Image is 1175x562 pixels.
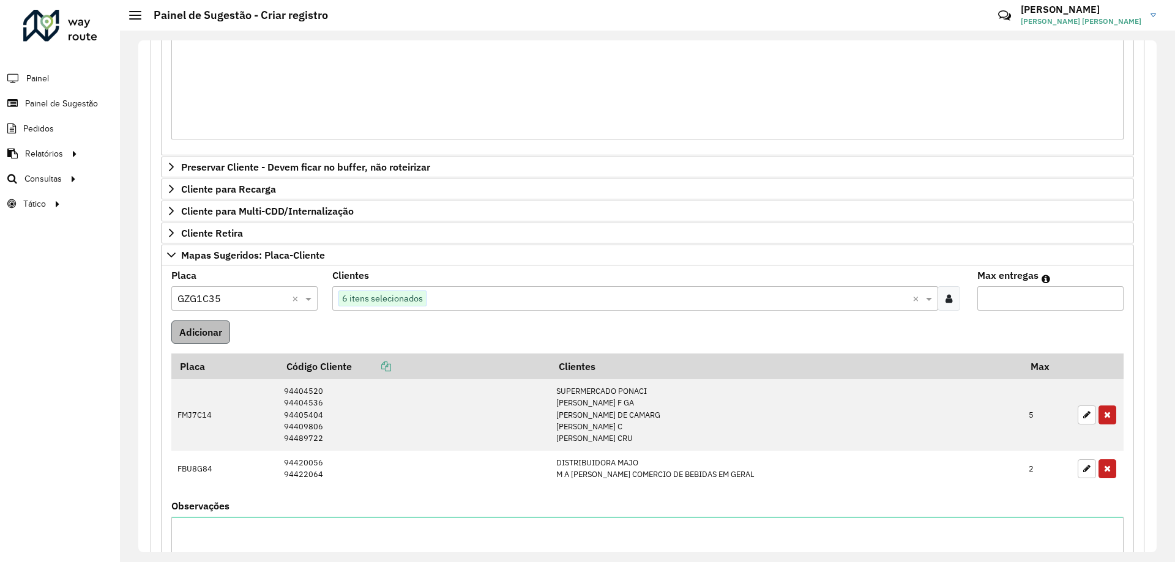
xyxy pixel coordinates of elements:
[181,250,325,260] span: Mapas Sugeridos: Placa-Cliente
[161,223,1134,243] a: Cliente Retira
[161,179,1134,199] a: Cliente para Recarga
[1021,16,1141,27] span: [PERSON_NAME] [PERSON_NAME]
[161,157,1134,177] a: Preservar Cliente - Devem ficar no buffer, não roteirizar
[171,379,278,450] td: FMJ7C14
[1021,4,1141,15] h3: [PERSON_NAME]
[181,162,430,172] span: Preservar Cliente - Devem ficar no buffer, não roteirizar
[161,245,1134,265] a: Mapas Sugeridos: Placa-Cliente
[550,451,1023,487] td: DISTRIBUIDORA MAJO M A [PERSON_NAME] COMERCIO DE BEBIDAS EM GERAL
[141,9,328,22] h2: Painel de Sugestão - Criar registro
[23,122,54,135] span: Pedidos
[24,172,62,185] span: Consultas
[278,451,550,487] td: 94420056 94422064
[181,184,276,194] span: Cliente para Recarga
[25,97,98,110] span: Painel de Sugestão
[26,72,49,85] span: Painel
[278,353,550,379] th: Código Cliente
[1023,353,1072,379] th: Max
[161,201,1134,221] a: Cliente para Multi-CDD/Internalização
[171,353,278,379] th: Placa
[171,451,278,487] td: FBU8G84
[171,320,230,344] button: Adicionar
[991,2,1018,29] a: Contato Rápido
[181,228,243,238] span: Cliente Retira
[352,360,391,372] a: Copiar
[1023,451,1072,487] td: 2
[1042,274,1050,284] em: Máximo de clientes que serão colocados na mesma rota com os clientes informados
[23,198,46,210] span: Tático
[1023,379,1072,450] td: 5
[181,206,354,216] span: Cliente para Multi-CDD/Internalização
[332,268,369,283] label: Clientes
[550,379,1023,450] td: SUPERMERCADO PONACI [PERSON_NAME] F GA [PERSON_NAME] DE CAMARG [PERSON_NAME] C [PERSON_NAME] CRU
[292,291,302,306] span: Clear all
[278,379,550,450] td: 94404520 94404536 94405404 94409806 94489722
[977,268,1039,283] label: Max entregas
[25,147,63,160] span: Relatórios
[550,353,1023,379] th: Clientes
[912,291,923,306] span: Clear all
[339,291,426,306] span: 6 itens selecionados
[171,498,229,513] label: Observações
[171,268,196,283] label: Placa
